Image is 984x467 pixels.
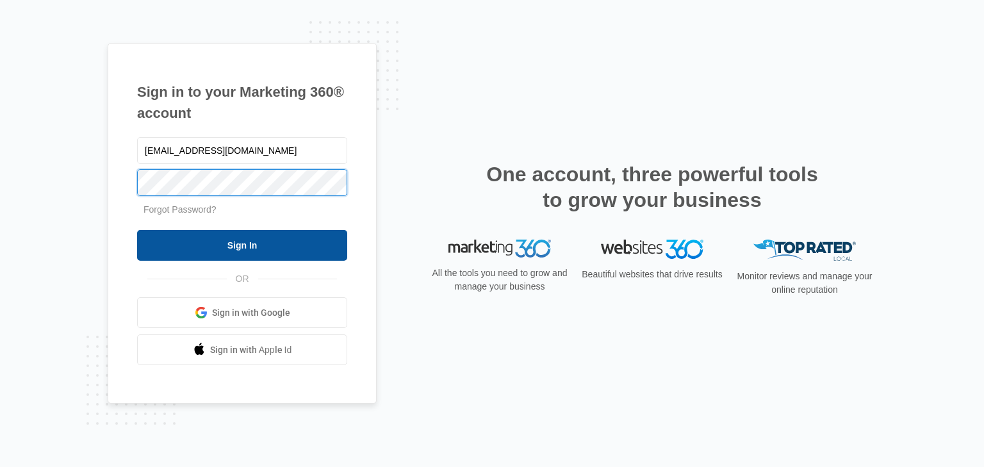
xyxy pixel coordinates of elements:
[601,240,703,258] img: Websites 360
[482,161,822,213] h2: One account, three powerful tools to grow your business
[137,230,347,261] input: Sign In
[448,240,551,258] img: Marketing 360
[210,343,292,357] span: Sign in with Apple Id
[580,268,724,281] p: Beautiful websites that drive results
[143,204,217,215] a: Forgot Password?
[137,297,347,328] a: Sign in with Google
[137,334,347,365] a: Sign in with Apple Id
[212,306,290,320] span: Sign in with Google
[137,81,347,124] h1: Sign in to your Marketing 360® account
[733,270,876,297] p: Monitor reviews and manage your online reputation
[137,137,347,164] input: Email
[227,272,258,286] span: OR
[753,240,856,261] img: Top Rated Local
[428,266,571,293] p: All the tools you need to grow and manage your business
